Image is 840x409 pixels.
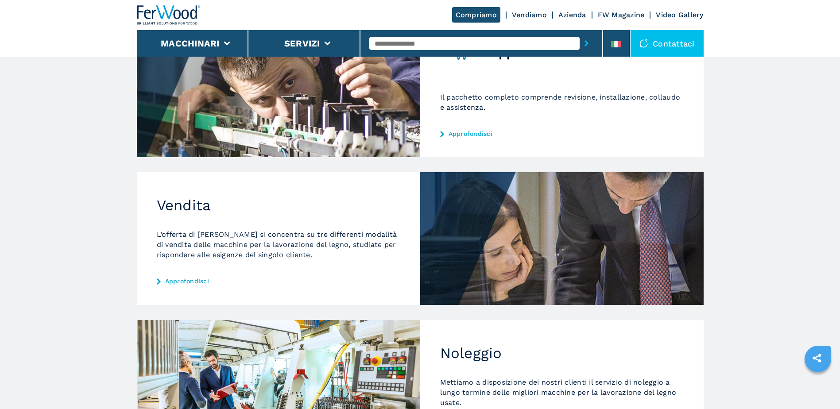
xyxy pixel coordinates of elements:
[558,11,586,19] a: Azienda
[440,92,684,112] p: Il pacchetto completo comprende revisione, installazione, collaudo e assistenza.
[631,30,704,57] div: Contattaci
[440,377,684,408] p: Mettiamo a disposizione dei nostri clienti il servizio di noleggio a lungo termine delle migliori...
[656,11,703,19] a: Video Gallery
[440,344,684,362] h2: Noleggio
[580,33,593,54] button: submit-button
[639,39,648,48] img: Contattaci
[440,130,684,137] a: Approfondisci
[157,278,400,285] a: Approfondisci
[598,11,645,19] a: FW Magazine
[157,197,400,214] h2: Vendita
[284,38,320,49] button: Servizi
[802,369,833,402] iframe: Chat
[161,38,220,49] button: Macchinari
[157,229,400,260] p: L’offerta di [PERSON_NAME] si concentra su tre differenti modalità di vendita delle macchine per ...
[452,7,500,23] a: Compriamo
[512,11,547,19] a: Vendiamo
[137,5,201,25] img: Ferwood
[420,172,704,305] img: Vendita
[806,347,828,369] a: sharethis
